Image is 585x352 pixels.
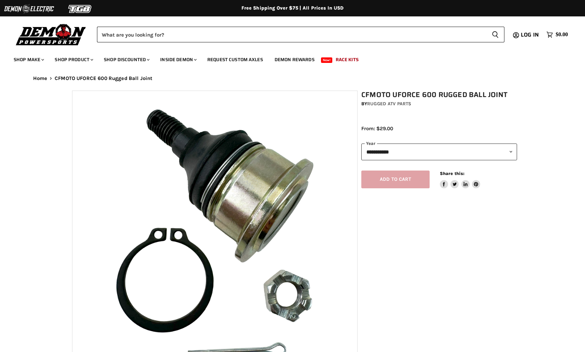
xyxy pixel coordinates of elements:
[440,171,464,176] span: Share this:
[155,53,201,67] a: Inside Demon
[361,100,517,108] div: by
[331,53,364,67] a: Race Kits
[321,57,333,63] span: New!
[556,31,568,38] span: $0.00
[19,76,566,81] nav: Breadcrumbs
[9,50,566,67] ul: Main menu
[486,27,504,42] button: Search
[55,76,152,81] span: CFMOTO UFORCE 600 Rugged Ball Joint
[361,144,517,160] select: year
[367,101,411,107] a: Rugged ATV Parts
[19,5,566,11] div: Free Shipping Over $75 | All Prices In USD
[55,2,106,15] img: TGB Logo 2
[97,27,486,42] input: Search
[543,30,571,40] a: $0.00
[3,2,55,15] img: Demon Electric Logo 2
[50,53,97,67] a: Shop Product
[521,30,539,39] span: Log in
[14,22,88,46] img: Demon Powersports
[361,91,517,99] h1: CFMOTO UFORCE 600 Rugged Ball Joint
[440,171,480,189] aside: Share this:
[518,32,543,38] a: Log in
[97,27,504,42] form: Product
[269,53,320,67] a: Demon Rewards
[33,76,47,81] a: Home
[99,53,154,67] a: Shop Discounted
[202,53,268,67] a: Request Custom Axles
[9,53,48,67] a: Shop Make
[361,125,393,132] span: From: $29.00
